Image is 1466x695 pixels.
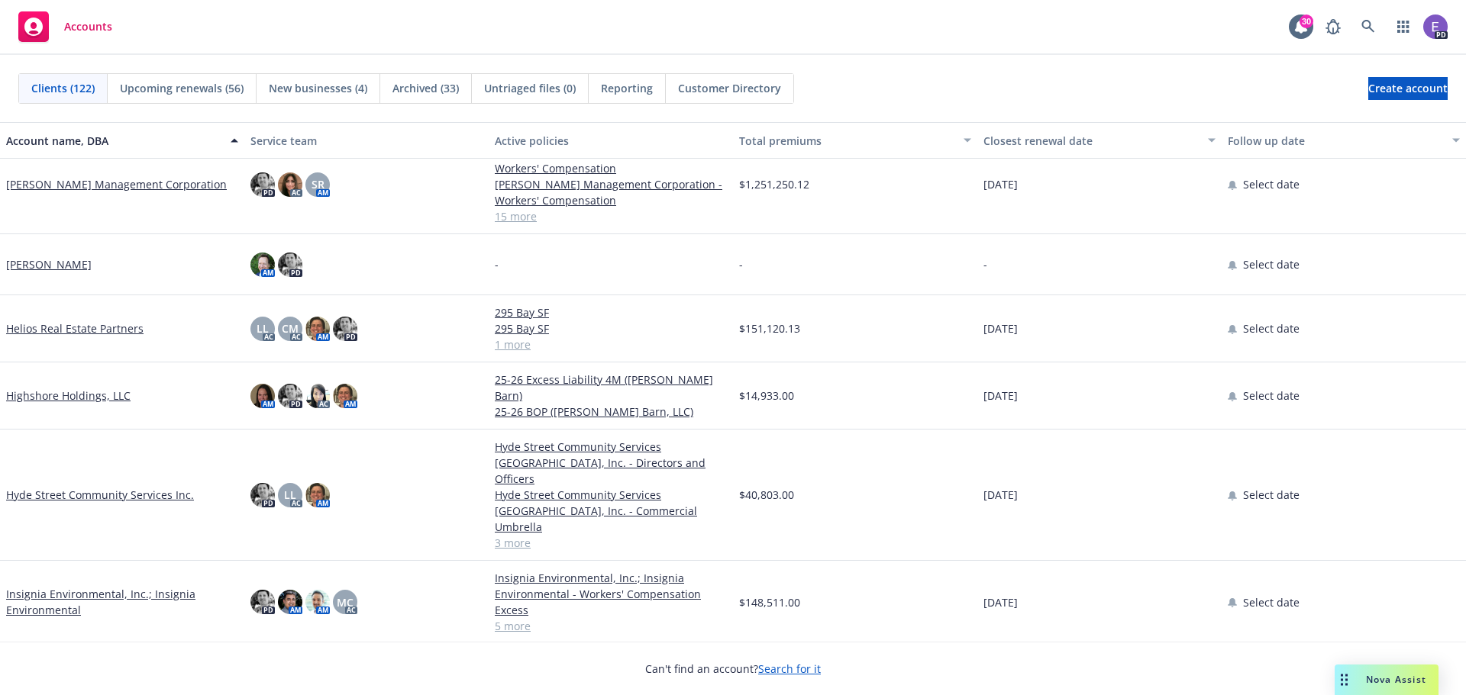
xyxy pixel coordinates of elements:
img: photo [278,590,302,614]
div: Drag to move [1335,664,1354,695]
img: photo [278,253,302,277]
span: Select date [1243,256,1300,272]
a: 295 Bay SF [495,320,727,336]
a: Hyde Street Community Services [GEOGRAPHIC_DATA], Inc. - Directors and Officers [495,439,727,487]
div: Total premiums [739,133,954,149]
span: [DATE] [983,176,1018,192]
img: photo [333,317,357,341]
a: [PERSON_NAME] Management Corporation [6,176,227,192]
div: Active policies [495,133,727,149]
div: Service team [250,133,483,149]
span: $151,120.13 [739,320,800,336]
span: [DATE] [983,320,1018,336]
span: Customer Directory [678,80,781,96]
button: Follow up date [1222,122,1466,159]
span: LL [284,487,296,503]
div: Follow up date [1228,133,1443,149]
a: [PERSON_NAME] [6,256,92,272]
img: photo [1423,14,1448,39]
a: Accounts [12,5,118,48]
a: Insignia Environmental, Inc.; Insignia Environmental - Workers' Compensation [495,570,727,602]
button: Service team [244,122,489,159]
button: Total premiums [733,122,977,159]
span: Reporting [601,80,653,96]
a: Hyde Street Community Services Inc. [6,487,194,503]
span: - [739,256,743,272]
span: - [495,256,499,272]
span: Can't find an account? [645,661,821,677]
span: CM [282,320,299,336]
span: SR [312,176,325,192]
span: LL [257,320,269,336]
span: [DATE] [983,487,1018,503]
img: photo [250,384,275,408]
img: photo [305,590,330,614]
span: Select date [1243,388,1300,404]
a: Switch app [1388,11,1419,42]
a: 1 more [495,336,727,352]
span: Select date [1243,487,1300,503]
span: Create account [1368,74,1448,103]
span: Untriaged files (0) [484,80,576,96]
a: Search for it [758,661,821,676]
span: Archived (33) [392,80,459,96]
span: [DATE] [983,388,1018,404]
span: Clients (122) [31,80,95,96]
span: $40,803.00 [739,487,794,503]
span: $1,251,250.12 [739,176,809,192]
a: Report a Bug [1318,11,1348,42]
div: 30 [1300,14,1313,28]
a: 295 Bay SF [495,304,727,320]
a: 3 more [495,535,727,551]
button: Active policies [489,122,733,159]
span: New businesses (4) [269,80,367,96]
span: Accounts [64,21,112,33]
span: Upcoming renewals (56) [120,80,244,96]
a: Excess [495,602,727,618]
span: $14,933.00 [739,388,794,404]
span: Select date [1243,594,1300,610]
a: 15 more [495,208,727,224]
img: photo [305,317,330,341]
a: Highshore Holdings, LLC [6,388,131,404]
div: Account name, DBA [6,133,221,149]
img: photo [333,384,357,408]
a: Hyde Street Community Services [GEOGRAPHIC_DATA], Inc. - Commercial Umbrella [495,487,727,535]
span: Select date [1243,320,1300,336]
span: Nova Assist [1366,673,1426,686]
span: [DATE] [983,594,1018,610]
div: Closest renewal date [983,133,1199,149]
img: photo [278,172,302,197]
span: MC [337,594,354,610]
a: Insignia Environmental, Inc.; Insignia Environmental [6,586,238,618]
a: 5 more [495,618,727,634]
span: Select date [1243,176,1300,192]
span: - [983,256,987,272]
a: Search [1353,11,1384,42]
img: photo [305,483,330,507]
img: photo [250,483,275,507]
a: 25-26 Excess Liability 4M ([PERSON_NAME] Barn) [495,372,727,404]
a: [PERSON_NAME] Management Corporation - Workers' Compensation [495,176,727,208]
img: photo [250,590,275,614]
img: photo [278,384,302,408]
span: $148,511.00 [739,594,800,610]
a: [PERSON_NAME] Management Corporation - Workers' Compensation [495,144,727,176]
button: Nova Assist [1335,664,1439,695]
button: Closest renewal date [977,122,1222,159]
a: 25-26 BOP ([PERSON_NAME] Barn, LLC) [495,404,727,420]
img: photo [250,253,275,277]
img: photo [250,172,275,197]
img: photo [305,384,330,408]
a: Helios Real Estate Partners [6,320,144,336]
a: Create account [1368,77,1448,100]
